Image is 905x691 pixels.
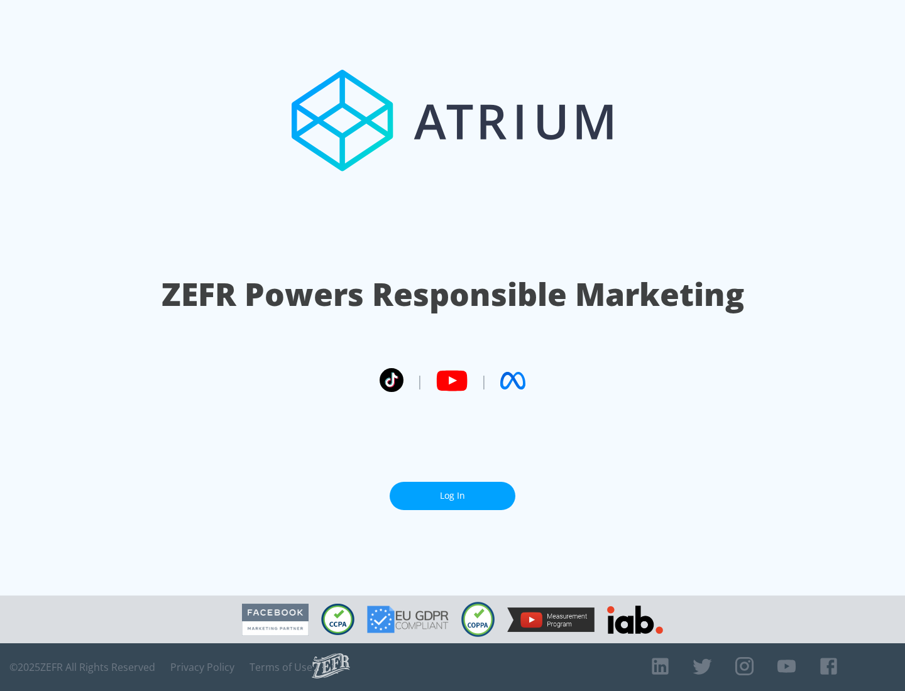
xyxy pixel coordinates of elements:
h1: ZEFR Powers Responsible Marketing [162,273,744,316]
a: Log In [390,482,515,510]
img: Facebook Marketing Partner [242,604,309,636]
span: | [480,371,488,390]
span: | [416,371,424,390]
img: CCPA Compliant [321,604,354,635]
img: GDPR Compliant [367,606,449,633]
img: IAB [607,606,663,634]
a: Privacy Policy [170,661,234,673]
a: Terms of Use [250,661,312,673]
img: YouTube Measurement Program [507,607,595,632]
img: COPPA Compliant [461,602,495,637]
span: © 2025 ZEFR All Rights Reserved [9,661,155,673]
